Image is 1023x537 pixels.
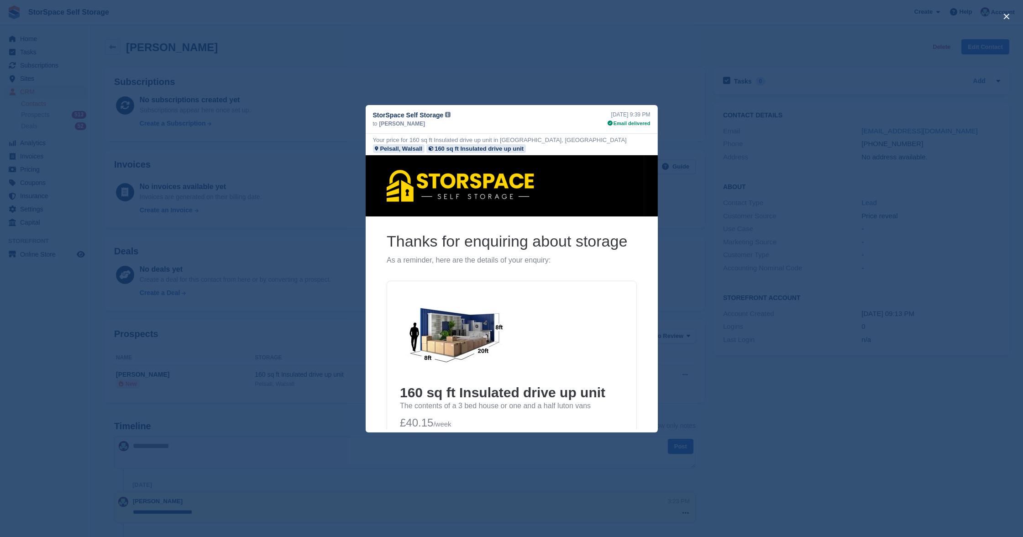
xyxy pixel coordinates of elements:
span: /week [68,265,85,273]
img: 160 sq ft Insulated drive up unit [34,139,144,221]
div: 160 sq ft Insulated drive up unit [435,144,524,153]
img: icon-info-grey-7440780725fd019a000dd9b08b2336e03edf1995a4989e88bcd33f0948082b44.svg [445,112,451,117]
h1: Thanks for enquiring about storage [21,76,271,96]
p: £40.15 [34,260,258,276]
img: StorSpace Self Storage Logo [21,8,176,54]
div: Email delivered [608,120,651,127]
a: Pelsall, Walsall [373,144,425,153]
p: The contents of a 3 bed house or one and a half luton vans [34,246,258,256]
h2: 160 sq ft Insulated drive up unit [34,228,258,246]
span: StorSpace Self Storage [373,111,444,120]
span: [PERSON_NAME] [379,120,425,128]
p: As a reminder, here are the details of your enquiry: [21,100,271,110]
div: Pelsall, Walsall [380,144,423,153]
span: to [373,120,378,128]
button: close [999,9,1014,24]
div: Your price for 160 sq ft Insulated drive up unit in [GEOGRAPHIC_DATA], [GEOGRAPHIC_DATA] [373,136,627,144]
div: [DATE] 9:39 PM [608,111,651,119]
a: 160 sq ft Insulated drive up unit [426,144,526,153]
